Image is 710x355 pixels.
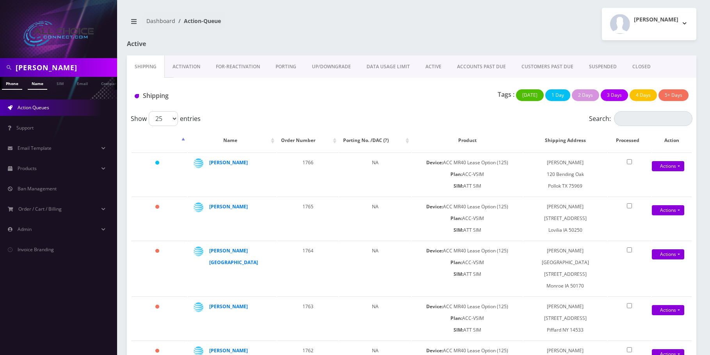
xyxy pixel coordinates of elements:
img: All Choice Connect [23,21,94,46]
a: Actions [652,205,684,215]
a: UP/DOWNGRADE [304,55,359,78]
select: Showentries [149,111,178,126]
b: Plan: [450,215,462,222]
th: Order Number: activate to sort column ascending [277,129,338,152]
button: 1 Day [545,89,570,101]
b: SIM: [454,271,463,277]
a: [PERSON_NAME][GEOGRAPHIC_DATA] [209,247,258,266]
h2: [PERSON_NAME] [634,16,678,23]
button: 5+ Days [658,89,689,101]
span: Support [16,124,34,131]
label: Show entries [131,111,201,126]
th: Porting No. /DAC (?): activate to sort column ascending [339,129,411,152]
b: Plan: [450,171,462,177]
nav: breadcrumb [127,13,406,35]
span: Action Queues [18,104,49,111]
a: Phone [2,77,22,90]
h1: Shipping [135,92,311,99]
button: [DATE] [516,89,544,101]
th: Name: activate to sort column ascending [188,129,276,152]
label: Search: [589,111,692,126]
b: Device: [426,247,443,254]
td: 1763 [277,296,338,340]
a: [PERSON_NAME] [209,303,248,310]
img: Shipping [135,94,139,98]
span: Admin [18,226,32,233]
td: 1764 [277,241,338,296]
td: ACC MR40 Lease Option (125) ACC-VSIM ATT SIM [412,153,523,196]
a: Company [97,77,123,89]
span: Order / Cart / Billing [18,206,62,212]
button: 2 Days [572,89,599,101]
input: Search: [614,111,692,126]
b: Plan: [450,259,462,266]
b: SIM: [454,183,463,189]
a: CUSTOMERS PAST DUE [514,55,581,78]
a: Dashboard [146,17,175,25]
a: Name [28,77,47,90]
b: Device: [426,159,443,166]
a: Actions [652,305,684,315]
li: Action-Queue [175,17,221,25]
b: Device: [426,203,443,210]
a: DATA USAGE LIMIT [359,55,418,78]
td: NA [339,153,411,196]
a: FOR-REActivation [208,55,268,78]
th: Processed: activate to sort column ascending [608,129,651,152]
span: Products [18,165,37,172]
td: [PERSON_NAME] [STREET_ADDRESS] Lovilia IA 50250 [523,197,607,240]
a: [PERSON_NAME] [209,159,248,166]
b: Device: [426,347,443,354]
a: Actions [652,249,684,259]
input: Search in Company [16,60,115,75]
td: NA [339,296,411,340]
button: 3 Days [601,89,628,101]
b: Device: [426,303,443,310]
a: [PERSON_NAME] [209,347,248,354]
td: [PERSON_NAME] [STREET_ADDRESS] Piffard NY 14533 [523,296,607,340]
a: CLOSED [625,55,658,78]
td: NA [339,241,411,296]
span: Email Template [18,145,52,151]
th: Shipping Address [523,129,607,152]
td: ACC MR40 Lease Option (125) ACC-VSIM ATT SIM [412,197,523,240]
a: SIM [53,77,68,89]
td: NA [339,197,411,240]
b: SIM: [454,227,463,233]
a: Activation [165,55,208,78]
th: Action [652,129,692,152]
a: ACCOUNTS PAST DUE [449,55,514,78]
a: [PERSON_NAME] [209,203,248,210]
td: ACC MR40 Lease Option (125) ACC-VSIM ATT SIM [412,241,523,296]
span: Invoice Branding [18,246,54,253]
td: [PERSON_NAME] 120 Bending Oak Pollok TX 75969 [523,153,607,196]
th: Product [412,129,523,152]
a: ACTIVE [418,55,449,78]
p: Tags : [498,90,514,99]
a: PORTING [268,55,304,78]
span: Ban Management [18,185,57,192]
td: [PERSON_NAME][GEOGRAPHIC_DATA] [STREET_ADDRESS] Monroe IA 50170 [523,241,607,296]
button: 4 Days [630,89,657,101]
a: Shipping [127,55,165,78]
button: [PERSON_NAME] [602,8,696,40]
a: Actions [652,161,684,171]
b: Plan: [450,315,462,321]
th: : activate to sort column descending [132,129,187,152]
b: SIM: [454,327,463,333]
a: Email [73,77,92,89]
td: 1766 [277,153,338,196]
td: ACC MR40 Lease Option (125) ACC-VSIM ATT SIM [412,296,523,340]
h1: Active [127,40,309,48]
a: SUSPENDED [581,55,625,78]
td: 1765 [277,197,338,240]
